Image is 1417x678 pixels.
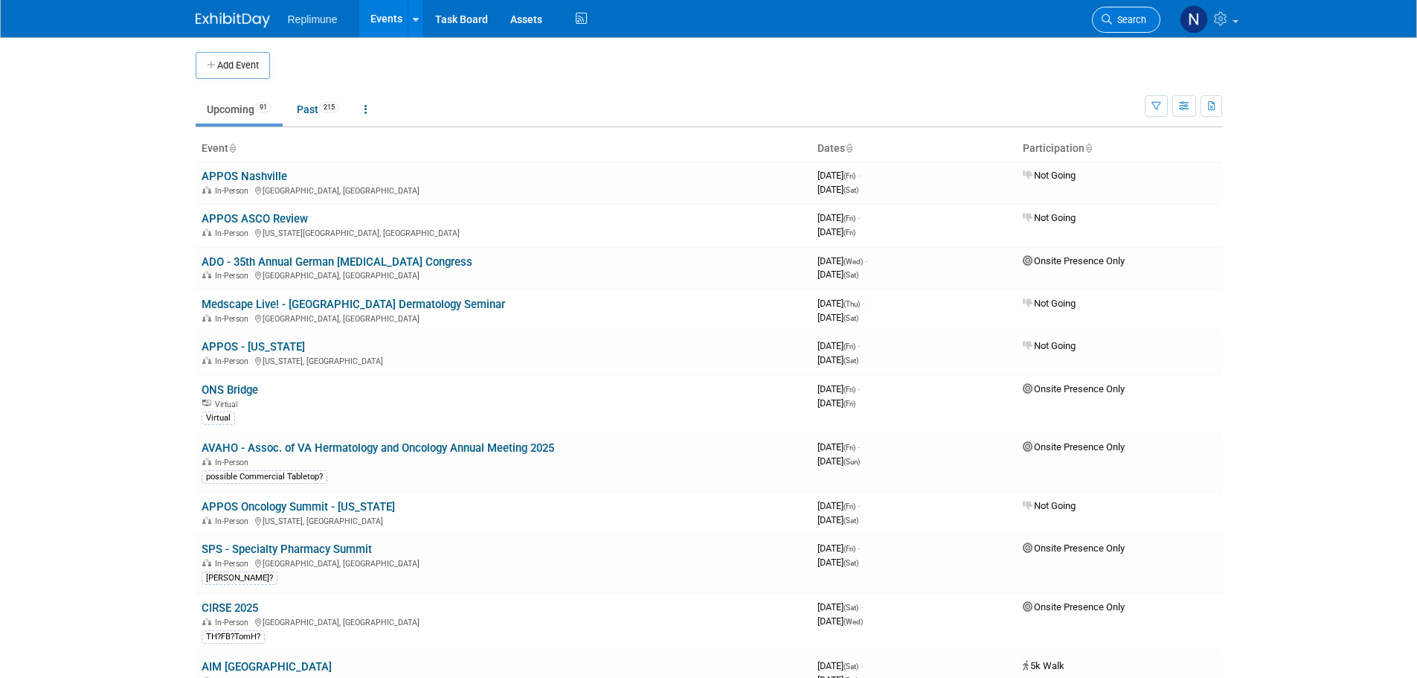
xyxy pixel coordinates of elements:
[202,314,211,322] img: In-Person Event
[844,545,855,553] span: (Fri)
[858,383,860,394] span: -
[817,615,863,627] span: [DATE]
[844,300,860,308] span: (Thu)
[817,455,860,467] span: [DATE]
[844,604,858,612] span: (Sat)
[844,186,858,194] span: (Sat)
[215,559,253,569] span: In-Person
[286,95,350,124] a: Past215
[202,226,806,238] div: [US_STATE][GEOGRAPHIC_DATA], [GEOGRAPHIC_DATA]
[202,500,395,514] a: APPOS Oncology Summit - [US_STATE]
[202,271,211,278] img: In-Person Event
[817,660,863,671] span: [DATE]
[202,572,277,585] div: [PERSON_NAME]?
[858,170,860,181] span: -
[817,269,858,280] span: [DATE]
[1023,170,1076,181] span: Not Going
[215,458,253,467] span: In-Person
[858,543,860,554] span: -
[202,630,265,644] div: TH?FB?TomH?
[844,517,858,525] span: (Sat)
[202,543,372,556] a: SPS - Specialty Pharmacy Summit
[1023,601,1125,613] span: Onsite Presence Only
[202,212,308,226] a: APPOS ASCO Review
[817,170,860,181] span: [DATE]
[202,184,806,196] div: [GEOGRAPHIC_DATA], [GEOGRAPHIC_DATA]
[1112,14,1146,25] span: Search
[196,52,270,79] button: Add Event
[817,514,858,525] span: [DATE]
[1023,212,1076,223] span: Not Going
[1023,255,1125,266] span: Onsite Presence Only
[844,314,858,322] span: (Sat)
[1085,142,1092,154] a: Sort by Participation Type
[202,340,305,354] a: APPOS - [US_STATE]
[858,212,860,223] span: -
[844,458,860,466] span: (Sun)
[865,255,867,266] span: -
[215,228,253,238] span: In-Person
[202,615,806,627] div: [GEOGRAPHIC_DATA], [GEOGRAPHIC_DATA]
[202,660,332,674] a: AIM [GEOGRAPHIC_DATA]
[288,13,338,25] span: Replimune
[858,441,860,452] span: -
[215,517,253,526] span: In-Person
[861,601,863,613] span: -
[817,601,863,613] span: [DATE]
[1017,136,1222,161] th: Participation
[1092,7,1160,33] a: Search
[202,228,211,236] img: In-Person Event
[858,340,860,351] span: -
[817,543,860,554] span: [DATE]
[861,660,863,671] span: -
[858,500,860,511] span: -
[1023,660,1064,671] span: 5k Walk
[215,314,253,324] span: In-Person
[202,458,211,465] img: In-Person Event
[202,186,211,194] img: In-Person Event
[817,383,860,394] span: [DATE]
[215,400,242,409] span: Virtual
[844,400,855,408] span: (Fri)
[202,298,505,311] a: Medscape Live! - [GEOGRAPHIC_DATA] Dermatology Seminar
[844,386,855,394] span: (Fri)
[1180,5,1208,33] img: Nicole Schaeffner
[844,271,858,279] span: (Sat)
[202,269,806,281] div: [GEOGRAPHIC_DATA], [GEOGRAPHIC_DATA]
[202,412,235,425] div: Virtual
[844,342,855,351] span: (Fri)
[844,618,863,626] span: (Wed)
[215,618,253,627] span: In-Person
[255,102,271,113] span: 91
[844,559,858,567] span: (Sat)
[817,397,855,409] span: [DATE]
[215,356,253,366] span: In-Person
[1023,383,1125,394] span: Onsite Presence Only
[817,441,860,452] span: [DATE]
[817,354,858,365] span: [DATE]
[1023,340,1076,351] span: Not Going
[215,186,253,196] span: In-Person
[196,13,270,28] img: ExhibitDay
[202,255,472,269] a: ADO - 35th Annual German [MEDICAL_DATA] Congress
[202,601,258,615] a: CIRSE 2025
[196,136,812,161] th: Event
[202,514,806,526] div: [US_STATE], [GEOGRAPHIC_DATA]
[817,212,860,223] span: [DATE]
[202,354,806,366] div: [US_STATE], [GEOGRAPHIC_DATA]
[215,271,253,281] span: In-Person
[202,383,258,397] a: ONS Bridge
[844,172,855,180] span: (Fri)
[202,312,806,324] div: [GEOGRAPHIC_DATA], [GEOGRAPHIC_DATA]
[817,226,855,237] span: [DATE]
[202,618,211,625] img: In-Person Event
[202,356,211,364] img: In-Person Event
[817,500,860,511] span: [DATE]
[817,312,858,323] span: [DATE]
[817,184,858,195] span: [DATE]
[202,470,327,484] div: possible Commercial Tabletop?
[844,662,858,671] span: (Sat)
[845,142,852,154] a: Sort by Start Date
[202,441,554,455] a: AVAHO - Assoc. of VA Hermatology and Oncology Annual Meeting 2025
[817,298,864,309] span: [DATE]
